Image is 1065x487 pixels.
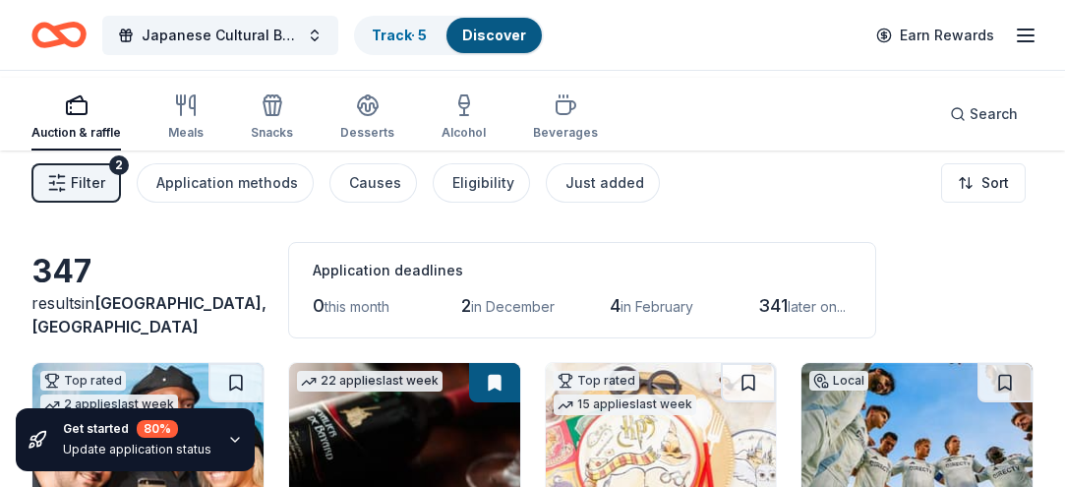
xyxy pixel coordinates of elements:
[297,371,443,392] div: 22 applies last week
[758,295,788,316] span: 341
[533,125,598,141] div: Beverages
[251,86,293,151] button: Snacks
[137,420,178,438] div: 80 %
[461,295,471,316] span: 2
[442,86,486,151] button: Alcohol
[168,125,204,141] div: Meals
[462,27,526,43] a: Discover
[313,259,852,282] div: Application deadlines
[934,94,1034,134] button: Search
[329,163,417,203] button: Causes
[168,86,204,151] button: Meals
[31,12,87,58] a: Home
[31,125,121,141] div: Auction & raffle
[471,298,555,315] span: in December
[40,371,126,391] div: Top rated
[533,86,598,151] button: Beverages
[788,298,846,315] span: later on...
[313,295,325,316] span: 0
[565,171,644,195] div: Just added
[156,171,298,195] div: Application methods
[864,18,1006,53] a: Earn Rewards
[31,252,265,291] div: 347
[340,86,394,151] button: Desserts
[442,125,486,141] div: Alcohol
[31,293,266,336] span: in
[31,86,121,151] button: Auction & raffle
[325,298,389,315] span: this month
[109,155,129,175] div: 2
[981,171,1009,195] span: Sort
[251,125,293,141] div: Snacks
[71,171,105,195] span: Filter
[102,16,338,55] button: Japanese Cultural Bazaar
[554,395,696,415] div: 15 applies last week
[372,27,427,43] a: Track· 5
[941,163,1026,203] button: Sort
[63,420,211,438] div: Get started
[546,163,660,203] button: Just added
[970,102,1018,126] span: Search
[452,171,514,195] div: Eligibility
[31,163,121,203] button: Filter2
[340,125,394,141] div: Desserts
[31,291,265,338] div: results
[554,371,639,391] div: Top rated
[137,163,314,203] button: Application methods
[349,171,401,195] div: Causes
[63,442,211,457] div: Update application status
[31,293,266,336] span: [GEOGRAPHIC_DATA], [GEOGRAPHIC_DATA]
[610,295,621,316] span: 4
[142,24,299,47] span: Japanese Cultural Bazaar
[621,298,693,315] span: in February
[809,371,868,391] div: Local
[433,163,530,203] button: Eligibility
[354,16,544,55] button: Track· 5Discover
